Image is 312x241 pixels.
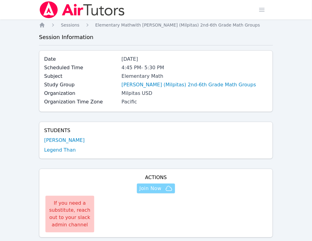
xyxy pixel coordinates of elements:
[122,98,268,106] div: Pacific
[137,184,175,193] button: Join Now
[61,22,80,28] a: Sessions
[95,23,260,27] span: Elementary Math with [PERSON_NAME] (Milpitas) 2nd-6th Grade Math Groups
[122,73,268,80] div: Elementary Math
[44,146,76,154] a: Legend Than
[122,64,268,71] div: 4:45 PM - 5:30 PM
[44,137,85,144] a: [PERSON_NAME]
[44,174,268,181] h4: Actions
[39,22,273,28] nav: Breadcrumb
[61,23,80,27] span: Sessions
[39,33,273,41] h3: Session Information
[45,196,94,232] div: If you need a substitute, reach out to your slack admin channel
[44,56,118,63] label: Date
[122,56,268,63] div: [DATE]
[122,90,268,97] div: Milpitas USD
[44,81,118,88] label: Study Group
[44,90,118,97] label: Organization
[39,1,125,18] img: Air Tutors
[139,185,161,192] span: Join Now
[44,73,118,80] label: Subject
[44,64,118,71] label: Scheduled Time
[95,22,260,28] a: Elementary Mathwith [PERSON_NAME] (Milpitas) 2nd-6th Grade Math Groups
[44,98,118,106] label: Organization Time Zone
[122,81,256,88] a: [PERSON_NAME] (Milpitas) 2nd-6th Grade Math Groups
[44,127,268,134] h4: Students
